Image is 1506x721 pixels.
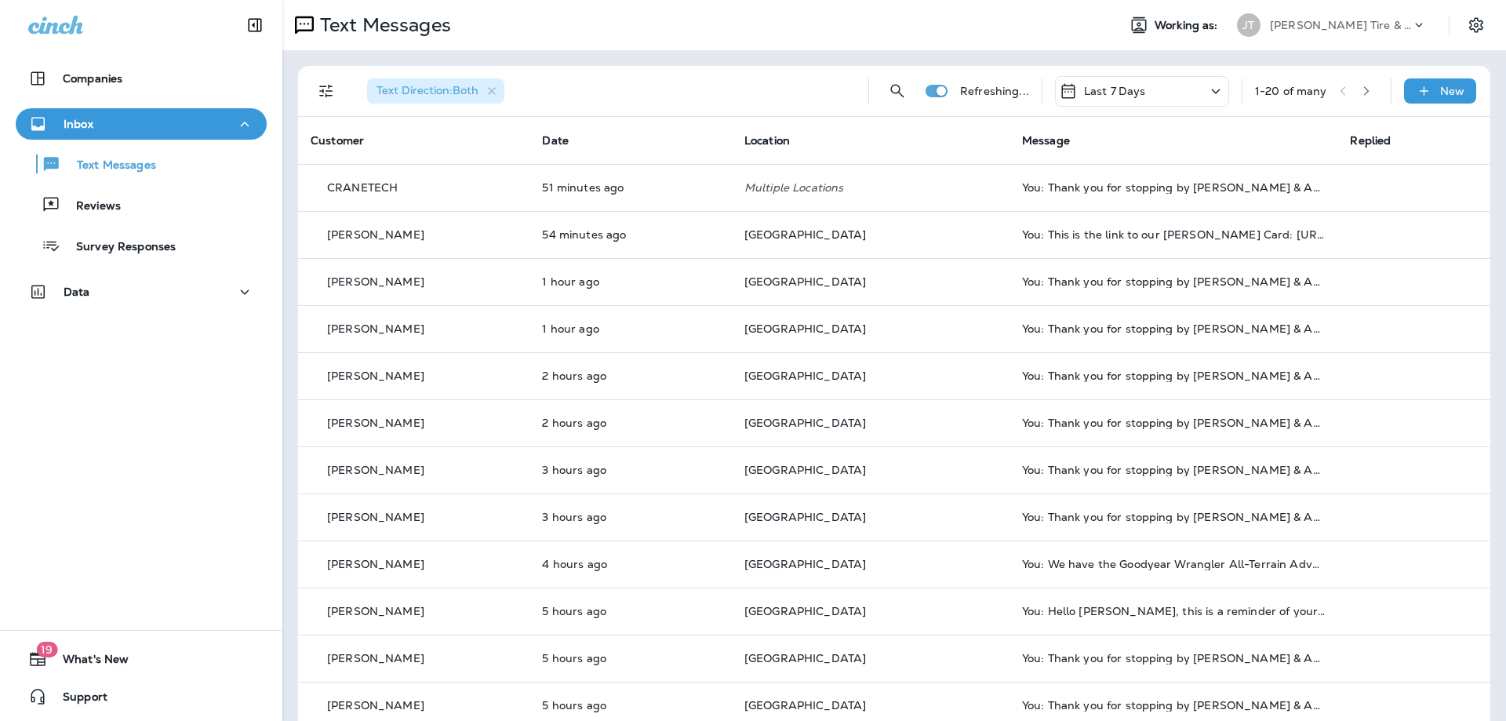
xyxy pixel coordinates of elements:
span: Date [542,133,569,147]
p: Oct 15, 2025 01:02 PM [542,558,719,570]
p: Refreshing... [960,85,1029,97]
span: Customer [311,133,364,147]
button: Inbox [16,108,267,140]
div: You: Thank you for stopping by Jensen Tire & Auto - North 90th Street. Please take 30 seconds to ... [1022,464,1326,476]
p: Multiple Locations [744,181,997,194]
span: Working as: [1155,19,1221,32]
span: [GEOGRAPHIC_DATA] [744,510,866,524]
span: Location [744,133,790,147]
span: Support [47,690,107,709]
div: 1 - 20 of many [1255,85,1327,97]
div: You: Thank you for stopping by Jensen Tire & Auto - North 90th Street. Please take 30 seconds to ... [1022,370,1326,382]
p: Companies [63,72,122,85]
p: Data [64,286,90,298]
p: Oct 15, 2025 03:00 PM [542,417,719,429]
div: You: This is the link to our Jensen Card: https://jensentireandauto.com/cards/ or you can text "J... [1022,228,1326,241]
div: You: We have the Goodyear Wrangler All-Terrain Adventure for $1240 after tax which includes a $10... [1022,558,1326,570]
p: Oct 15, 2025 11:59 AM [542,652,719,665]
p: [PERSON_NAME] [327,605,424,617]
p: Reviews [60,199,121,214]
p: Text Messages [61,158,156,173]
div: You: Thank you for stopping by Jensen Tire & Auto - North 90th Street. Please take 30 seconds to ... [1022,699,1326,712]
button: Survey Responses [16,229,267,262]
span: Replied [1350,133,1391,147]
button: Text Messages [16,147,267,180]
span: [GEOGRAPHIC_DATA] [744,698,866,712]
button: Search Messages [882,75,913,107]
button: Reviews [16,188,267,221]
div: You: Thank you for stopping by Jensen Tire & Auto - North 90th Street. Please take 30 seconds to ... [1022,322,1326,335]
p: CRANETECH [327,181,398,194]
button: Data [16,276,267,308]
div: You: Thank you for stopping by Jensen Tire & Auto - North 90th Street. Please take 30 seconds to ... [1022,417,1326,429]
p: [PERSON_NAME] [327,511,424,523]
span: [GEOGRAPHIC_DATA] [744,322,866,336]
p: Oct 15, 2025 01:58 PM [542,464,719,476]
div: You: Hello Sloan, this is a reminder of your scheduled appointment set for 10/16/2025 1:00 PM at ... [1022,605,1326,617]
p: Inbox [64,118,93,130]
button: Settings [1462,11,1490,39]
span: [GEOGRAPHIC_DATA] [744,463,866,477]
p: [PERSON_NAME] Tire & Auto [1270,19,1411,31]
div: You: Thank you for stopping by Jensen Tire & Auto - North 90th Street. Please take 30 seconds to ... [1022,181,1326,194]
p: [PERSON_NAME] [327,652,424,665]
p: Last 7 Days [1084,85,1146,97]
div: You: Thank you for stopping by Jensen Tire & Auto - North 90th Street. Please take 30 seconds to ... [1022,511,1326,523]
p: [PERSON_NAME] [327,699,424,712]
p: Oct 15, 2025 03:58 PM [542,322,719,335]
span: [GEOGRAPHIC_DATA] [744,369,866,383]
div: Text Direction:Both [367,78,504,104]
div: You: Thank you for stopping by Jensen Tire & Auto - North 90th Street. Please take 30 seconds to ... [1022,275,1326,288]
p: [PERSON_NAME] [327,464,424,476]
button: Support [16,681,267,712]
p: [PERSON_NAME] [327,228,424,241]
button: 19What's New [16,643,267,675]
p: Oct 15, 2025 03:59 PM [542,275,719,288]
span: [GEOGRAPHIC_DATA] [744,228,866,242]
span: [GEOGRAPHIC_DATA] [744,416,866,430]
span: [GEOGRAPHIC_DATA] [744,651,866,665]
div: JT [1237,13,1260,37]
p: Oct 15, 2025 01:58 PM [542,511,719,523]
p: [PERSON_NAME] [327,370,424,382]
span: [GEOGRAPHIC_DATA] [744,604,866,618]
span: Text Direction : Both [376,83,478,97]
span: What's New [47,653,129,672]
p: [PERSON_NAME] [327,322,424,335]
p: [PERSON_NAME] [327,417,424,429]
p: Oct 15, 2025 05:00 PM [542,181,719,194]
button: Filters [311,75,342,107]
p: Oct 15, 2025 11:58 AM [542,699,719,712]
span: 19 [36,642,57,657]
span: Message [1022,133,1070,147]
p: Survey Responses [60,240,176,255]
p: Oct 15, 2025 04:57 PM [542,228,719,241]
p: [PERSON_NAME] [327,558,424,570]
button: Collapse Sidebar [233,9,277,41]
button: Companies [16,63,267,94]
p: Oct 15, 2025 12:47 PM [542,605,719,617]
span: [GEOGRAPHIC_DATA] [744,557,866,571]
div: You: Thank you for stopping by Jensen Tire & Auto - North 90th Street. Please take 30 seconds to ... [1022,652,1326,665]
p: New [1440,85,1464,97]
p: Text Messages [314,13,451,37]
p: [PERSON_NAME] [327,275,424,288]
p: Oct 15, 2025 03:00 PM [542,370,719,382]
span: [GEOGRAPHIC_DATA] [744,275,866,289]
